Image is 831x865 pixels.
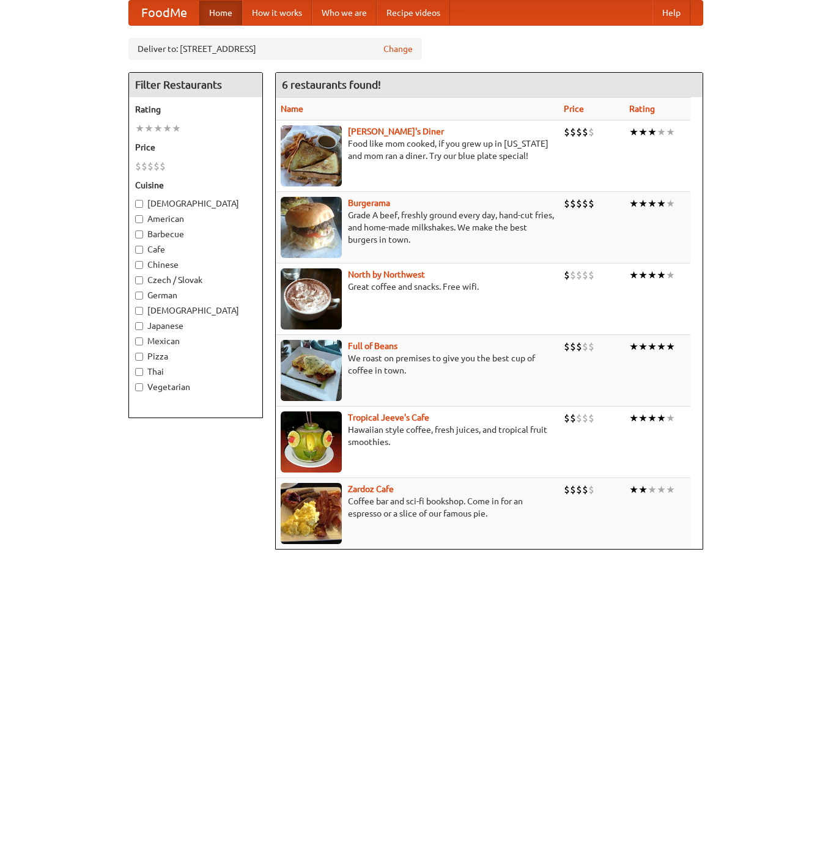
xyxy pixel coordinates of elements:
[570,411,576,425] li: $
[135,213,256,225] label: American
[153,160,160,173] li: $
[666,483,675,496] li: ★
[629,125,638,139] li: ★
[153,122,163,135] li: ★
[141,160,147,173] li: $
[638,268,648,282] li: ★
[348,270,425,279] a: North by Northwest
[135,350,256,363] label: Pizza
[281,495,554,520] p: Coffee bar and sci-fi bookshop. Come in for an espresso or a slice of our famous pie.
[135,276,143,284] input: Czech / Slovak
[281,340,342,401] img: beans.jpg
[652,1,690,25] a: Help
[242,1,312,25] a: How it works
[348,127,444,136] a: [PERSON_NAME]'s Diner
[199,1,242,25] a: Home
[657,411,666,425] li: ★
[135,322,143,330] input: Japanese
[281,268,342,329] img: north.jpg
[582,125,588,139] li: $
[576,125,582,139] li: $
[570,483,576,496] li: $
[281,138,554,162] p: Food like mom cooked, if you grew up in [US_STATE] and mom ran a diner. Try our blue plate special!
[163,122,172,135] li: ★
[281,411,342,473] img: jeeves.jpg
[657,483,666,496] li: ★
[564,125,570,139] li: $
[588,411,594,425] li: $
[629,340,638,353] li: ★
[281,197,342,258] img: burgerama.jpg
[648,268,657,282] li: ★
[582,483,588,496] li: $
[281,209,554,246] p: Grade A beef, freshly ground every day, hand-cut fries, and home-made milkshakes. We make the bes...
[657,268,666,282] li: ★
[564,411,570,425] li: $
[576,340,582,353] li: $
[348,198,390,208] a: Burgerama
[135,320,256,332] label: Japanese
[666,411,675,425] li: ★
[129,73,262,97] h4: Filter Restaurants
[383,43,413,55] a: Change
[172,122,181,135] li: ★
[135,335,256,347] label: Mexican
[135,200,143,208] input: [DEMOGRAPHIC_DATA]
[564,104,584,114] a: Price
[570,197,576,210] li: $
[135,122,144,135] li: ★
[160,160,166,173] li: $
[282,79,381,90] ng-pluralize: 6 restaurants found!
[576,411,582,425] li: $
[638,483,648,496] li: ★
[135,160,141,173] li: $
[135,383,143,391] input: Vegetarian
[135,289,256,301] label: German
[582,268,588,282] li: $
[135,307,143,315] input: [DEMOGRAPHIC_DATA]
[588,483,594,496] li: $
[348,341,397,351] b: Full of Beans
[281,424,554,448] p: Hawaiian style coffee, fresh juices, and tropical fruit smoothies.
[135,228,256,240] label: Barbecue
[348,413,429,422] a: Tropical Jeeve's Cafe
[135,141,256,153] h5: Price
[135,337,143,345] input: Mexican
[588,197,594,210] li: $
[648,483,657,496] li: ★
[147,160,153,173] li: $
[377,1,450,25] a: Recipe videos
[348,484,394,494] b: Zardoz Cafe
[135,292,143,300] input: German
[666,125,675,139] li: ★
[588,340,594,353] li: $
[576,268,582,282] li: $
[648,411,657,425] li: ★
[135,381,256,393] label: Vegetarian
[629,197,638,210] li: ★
[281,483,342,544] img: zardoz.jpg
[570,268,576,282] li: $
[648,125,657,139] li: ★
[666,268,675,282] li: ★
[135,215,143,223] input: American
[666,340,675,353] li: ★
[576,197,582,210] li: $
[281,281,554,293] p: Great coffee and snacks. Free wifi.
[570,340,576,353] li: $
[135,103,256,116] h5: Rating
[582,197,588,210] li: $
[128,38,422,60] div: Deliver to: [STREET_ADDRESS]
[564,268,570,282] li: $
[629,268,638,282] li: ★
[657,125,666,139] li: ★
[135,368,143,376] input: Thai
[648,197,657,210] li: ★
[564,340,570,353] li: $
[629,411,638,425] li: ★
[135,304,256,317] label: [DEMOGRAPHIC_DATA]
